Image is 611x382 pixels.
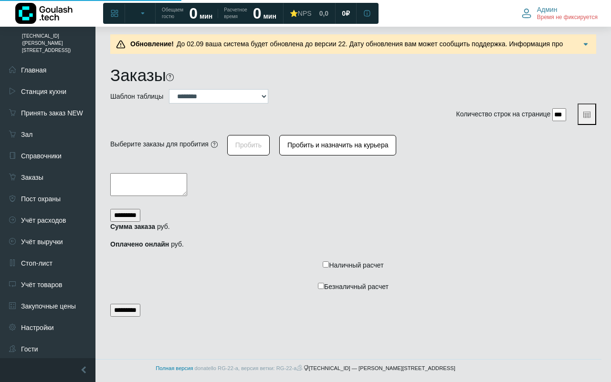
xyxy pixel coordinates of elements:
[110,279,596,295] label: Безналичный расчет
[110,92,163,102] label: Шаблон таблицы
[263,12,276,20] span: мин
[200,12,212,20] span: мин
[516,3,603,23] button: Админ Время не фиксируется
[110,240,169,248] strong: Оплачено онлайн
[10,359,601,377] footer: [TECHNICAL_ID] — [PERSON_NAME][STREET_ADDRESS]
[211,141,218,148] i: Нужные заказы должны быть в статусе "готов" (если вы хотите пробить один заказ, то можно воспольз...
[15,3,73,24] img: Логотип компании Goulash.tech
[319,9,328,18] span: 0,0
[298,10,312,17] span: NPS
[127,40,563,58] span: До 02.09 ваша система будет обновлена до версии 22. Дату обновления вам может сообщить поддержка....
[195,365,304,371] span: donatello RG-22-a, версия ветки: RG-22-a
[166,73,174,81] i: На этой странице можно найти заказ, используя различные фильтры. Все пункты заполнять необязатель...
[130,40,174,48] b: Обновление!
[224,7,247,20] span: Расчетное время
[336,5,356,22] a: 0 ₽
[279,135,396,155] button: Пробить и назначить на курьера
[323,261,329,268] input: Наличный расчет
[110,139,209,149] div: Выберите заказы для пробития
[189,5,198,22] strong: 0
[342,9,346,18] span: 0
[318,283,324,289] input: Безналичный расчет
[116,40,126,49] img: Предупреждение
[110,65,166,85] h1: Заказы
[162,7,183,20] span: Обещаем гостю
[290,9,312,18] div: ⭐
[537,5,558,14] span: Админ
[110,239,596,249] p: руб.
[156,5,282,22] a: Обещаем гостю 0 мин Расчетное время 0 мин
[346,9,350,18] span: ₽
[581,40,590,49] img: Подробнее
[537,14,598,21] span: Время не фиксируется
[456,109,551,119] label: Количество строк на странице
[110,257,596,274] label: Наличный расчет
[253,5,262,22] strong: 0
[110,223,155,230] strong: Сумма заказа
[227,135,270,155] button: Пробить
[110,222,596,232] p: руб.
[156,365,193,371] a: Полная версия
[284,5,334,22] a: ⭐NPS 0,0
